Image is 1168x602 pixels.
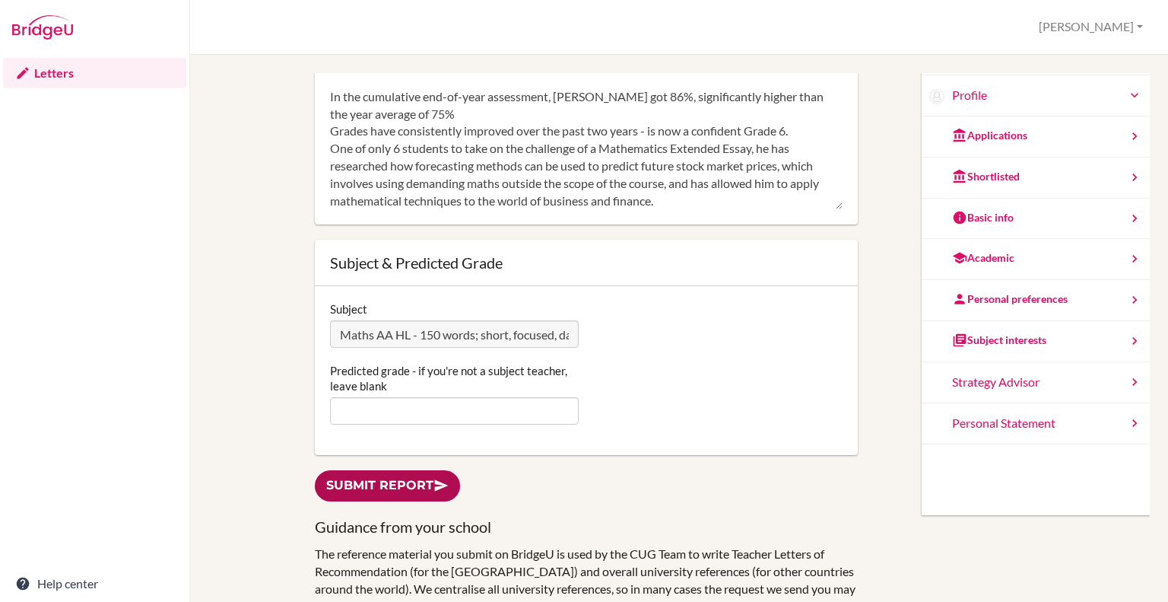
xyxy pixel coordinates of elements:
img: Gia Chien (Andy) Lin [929,89,944,104]
a: Shortlisted [922,158,1150,199]
a: Personal preferences [922,280,1150,321]
div: Subject interests [952,333,1046,348]
a: Strategy Advisor [922,362,1150,403]
a: Applications [922,116,1150,158]
a: Basic info [922,199,1150,240]
div: Basic info [952,210,1014,225]
a: Subject interests [922,321,1150,362]
a: Submit report [315,470,460,502]
div: Personal preferences [952,291,1068,307]
a: Personal Statement [922,403,1150,444]
h3: Guidance from your school [315,517,858,537]
div: Applications [952,128,1027,143]
a: Help center [3,569,186,599]
label: Subject [330,301,367,317]
div: Shortlisted [952,169,1020,184]
div: Subject & Predicted Grade [330,255,843,270]
button: [PERSON_NAME] [1032,13,1150,41]
a: Profile [952,87,1142,104]
img: Bridge-U [12,15,73,40]
div: Academic [952,250,1014,266]
a: Academic [922,239,1150,280]
a: Letters [3,58,186,88]
label: Predicted grade - if you're not a subject teacher, leave blank [330,363,579,393]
